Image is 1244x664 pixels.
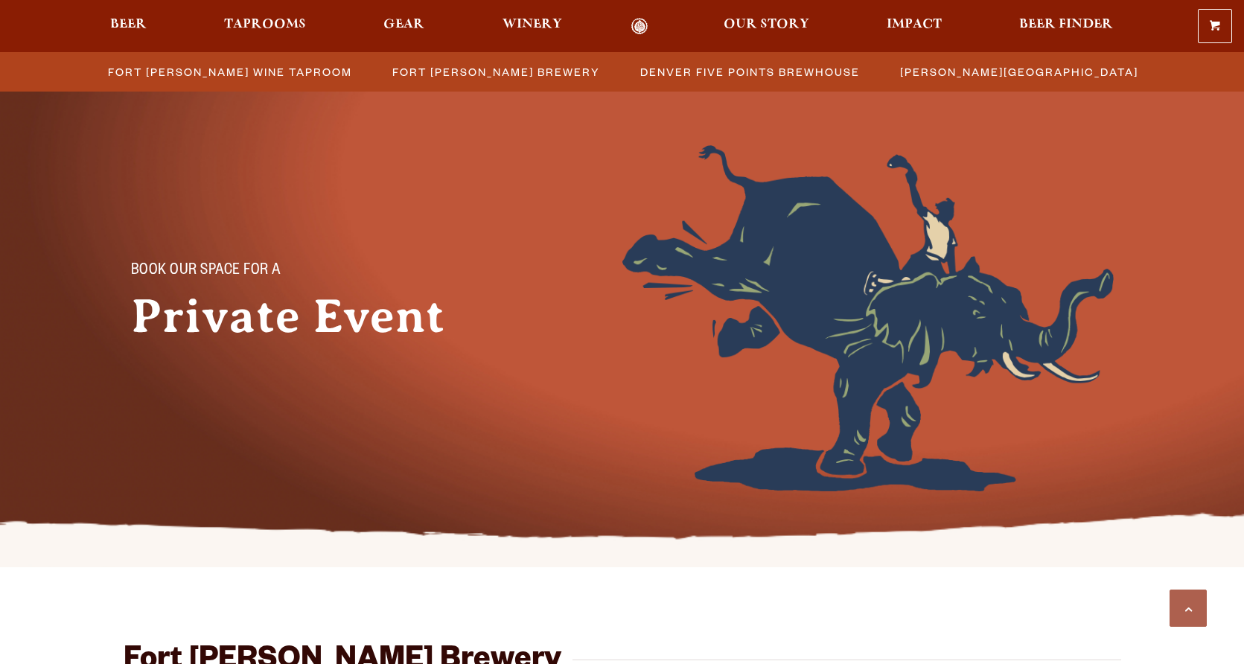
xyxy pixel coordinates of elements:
[622,145,1114,491] img: Foreground404
[383,61,607,83] a: Fort [PERSON_NAME] Brewery
[891,61,1146,83] a: [PERSON_NAME][GEOGRAPHIC_DATA]
[631,61,867,83] a: Denver Five Points Brewhouse
[493,18,572,35] a: Winery
[887,19,942,31] span: Impact
[900,61,1138,83] span: [PERSON_NAME][GEOGRAPHIC_DATA]
[1170,590,1207,627] a: Scroll to top
[131,263,459,281] p: Book Our Space for a
[224,19,306,31] span: Taprooms
[1019,19,1113,31] span: Beer Finder
[99,61,360,83] a: Fort [PERSON_NAME] Wine Taproom
[724,19,809,31] span: Our Story
[383,19,424,31] span: Gear
[1009,18,1123,35] a: Beer Finder
[110,19,147,31] span: Beer
[374,18,434,35] a: Gear
[877,18,951,35] a: Impact
[612,18,668,35] a: Odell Home
[714,18,819,35] a: Our Story
[131,290,488,343] h1: Private Event
[108,61,352,83] span: Fort [PERSON_NAME] Wine Taproom
[640,61,860,83] span: Denver Five Points Brewhouse
[214,18,316,35] a: Taprooms
[101,18,156,35] a: Beer
[392,61,600,83] span: Fort [PERSON_NAME] Brewery
[503,19,562,31] span: Winery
